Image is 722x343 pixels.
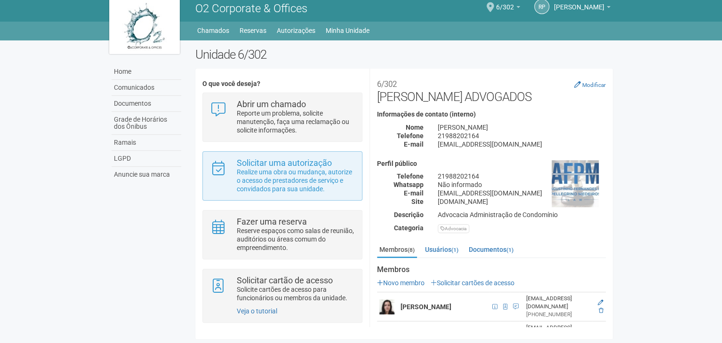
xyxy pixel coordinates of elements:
p: Solicite cartões de acesso para funcionários ou membros da unidade. [237,285,355,302]
h4: Perfil público [377,160,606,167]
a: Modificar [574,81,606,88]
a: Solicitar cartão de acesso Solicite cartões de acesso para funcionários ou membros da unidade. [210,276,354,302]
small: 6/302 [377,79,397,89]
strong: E-mail [404,189,424,197]
div: [EMAIL_ADDRESS][DOMAIN_NAME] [431,189,613,197]
strong: [PERSON_NAME] [401,303,451,311]
h4: Informações de contato (interno) [377,111,606,118]
div: 21988202164 [431,132,613,140]
div: 21988202164 [431,172,613,180]
a: [PERSON_NAME] [554,5,610,12]
strong: Site [411,198,424,205]
h2: [PERSON_NAME] ADVOGADOS [377,76,606,104]
a: Minha Unidade [326,24,369,37]
a: Novo membro [377,279,425,287]
strong: E-mail [404,140,424,148]
strong: Nome [406,124,424,131]
a: Solicitar uma autorização Realize uma obra ou mudança, autorize o acesso de prestadores de serviç... [210,159,354,193]
p: Realize uma obra ou mudança, autorize o acesso de prestadores de serviço e convidados para sua un... [237,168,355,193]
a: Chamados [197,24,229,37]
img: user.png [379,299,394,314]
div: Advocacia Administração de Condomínio [431,210,613,219]
small: (1) [506,247,513,253]
a: 6/302 [496,5,520,12]
strong: Abrir um chamado [237,99,306,109]
a: LGPD [112,151,181,167]
p: Reporte um problema, solicite manutenção, faça uma reclamação ou solicite informações. [237,109,355,134]
strong: Categoria [394,224,424,232]
div: [EMAIL_ADDRESS][DOMAIN_NAME] [431,140,613,148]
a: Grade de Horários dos Ônibus [112,112,181,135]
strong: Telefone [397,172,424,180]
div: [EMAIL_ADDRESS][DOMAIN_NAME] [526,324,591,340]
small: Modificar [582,82,606,88]
a: Membros(8) [377,242,417,258]
strong: Fazer uma reserva [237,217,307,226]
img: business.png [552,160,599,207]
strong: Descrição [394,211,424,218]
strong: Whatsapp [393,181,424,188]
a: Editar membro [598,299,603,306]
a: Excluir membro [599,307,603,314]
strong: Solicitar cartão de acesso [237,275,333,285]
h2: Unidade 6/302 [195,47,613,62]
a: Home [112,64,181,80]
p: Reserve espaços como salas de reunião, auditórios ou áreas comum do empreendimento. [237,226,355,252]
h4: O que você deseja? [202,80,362,87]
a: Veja o tutorial [237,307,277,315]
div: [PHONE_NUMBER] [526,311,591,319]
a: Abrir um chamado Reporte um problema, solicite manutenção, faça uma reclamação ou solicite inform... [210,100,354,134]
div: Não informado [431,180,613,189]
div: [DOMAIN_NAME] [431,197,613,206]
small: (1) [451,247,458,253]
div: [PERSON_NAME] [431,123,613,132]
div: [EMAIL_ADDRESS][DOMAIN_NAME] [526,295,591,311]
strong: Telefone [397,132,424,140]
a: Reservas [240,24,266,37]
small: (8) [408,247,415,253]
span: O2 Corporate & Offices [195,2,307,15]
a: Ramais [112,135,181,151]
a: Usuários(1) [423,242,461,257]
div: Advocacia [438,224,469,233]
a: Autorizações [277,24,315,37]
a: Comunicados [112,80,181,96]
a: Anuncie sua marca [112,167,181,182]
strong: Membros [377,265,606,274]
a: Fazer uma reserva Reserve espaços como salas de reunião, auditórios ou áreas comum do empreendime... [210,218,354,252]
a: Documentos(1) [466,242,516,257]
a: Solicitar cartões de acesso [431,279,514,287]
a: Documentos [112,96,181,112]
strong: Solicitar uma autorização [237,158,332,168]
